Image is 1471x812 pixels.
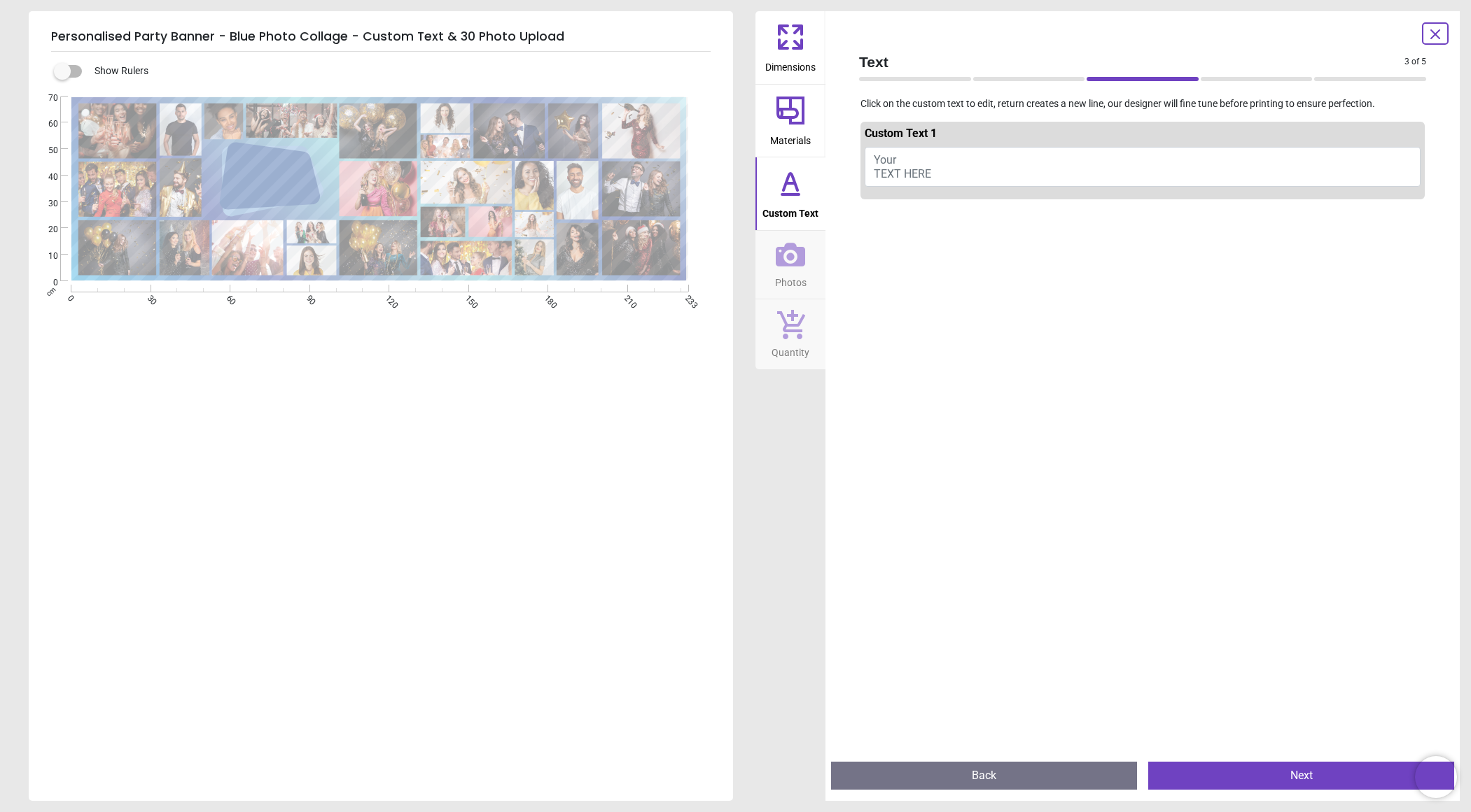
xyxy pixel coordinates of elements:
[831,762,1137,790] button: Back
[762,200,818,221] span: Custom Text
[755,85,825,157] button: Materials
[755,11,825,84] button: Dimensions
[772,339,809,360] span: Quantity
[32,92,58,104] span: 70
[1404,56,1426,68] span: 3 of 5
[859,52,1404,72] span: Text
[874,153,931,180] span: Your TEXT HERE
[51,22,711,52] h5: Personalised Party Banner - Blue Photo Collage - Custom Text & 30 Photo Upload
[770,127,811,148] span: Materials
[848,97,1437,111] p: Click on the custom text to edit, return creates a new line, our designer will fine tune before p...
[865,127,937,140] span: Custom Text 1
[1148,762,1454,790] button: Next
[1415,756,1457,798] iframe: Brevo live chat
[765,54,816,75] span: Dimensions
[755,157,825,230] button: Custom Text
[775,269,807,290] span: Photos
[755,231,825,299] button: Photos
[755,299,825,369] button: Quantity
[865,147,1421,186] button: Your TEXT HERE
[62,63,733,80] div: Show Rulers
